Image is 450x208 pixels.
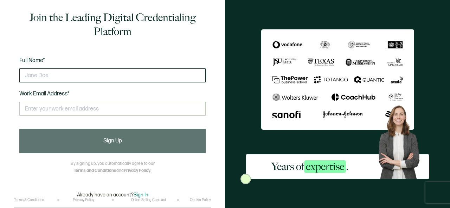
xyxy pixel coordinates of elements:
[19,90,70,97] span: Work Email Address*
[240,174,251,184] img: Sertifier Signup
[124,168,150,173] a: Privacy Policy
[103,138,122,144] span: Sign Up
[71,160,155,174] p: By signing up, you automatically agree to our and .
[14,198,44,202] a: Terms & Conditions
[19,57,45,64] span: Full Name*
[19,102,206,116] input: Enter your work email address
[131,198,166,202] a: Online Selling Contract
[261,29,414,130] img: Sertifier Signup - Years of <span class="strong-h">expertise</span>.
[19,129,206,153] button: Sign Up
[73,198,94,202] a: Privacy Policy
[19,68,206,82] input: Jane Doe
[190,198,211,202] a: Cookie Policy
[77,192,148,198] p: Already have an account?
[134,192,148,198] span: Sign In
[19,11,206,39] h1: Join the Leading Digital Credentialing Platform
[304,160,346,173] span: expertise
[74,168,116,173] a: Terms and Conditions
[271,160,348,174] h2: Years of .
[374,102,429,179] img: Sertifier Signup - Years of <span class="strong-h">expertise</span>. Hero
